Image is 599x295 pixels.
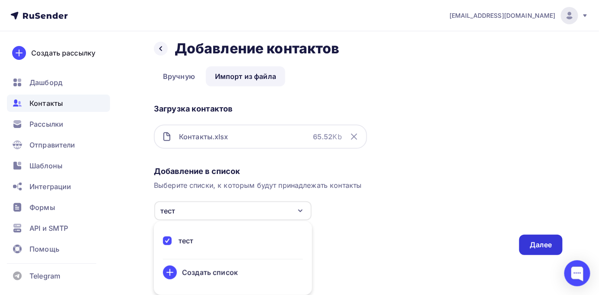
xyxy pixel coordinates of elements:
span: Telegram [29,271,60,281]
span: Рассылки [29,119,63,129]
a: Контакты [7,95,110,112]
a: Вручную [154,66,204,86]
span: Отправители [29,140,75,150]
div: тест [179,236,194,246]
div: Создать рассылку [31,48,95,58]
div: Загрузка контактов [154,104,563,114]
a: [EMAIL_ADDRESS][DOMAIN_NAME] [449,7,589,24]
strong: 65.52 [313,132,333,141]
div: Добавление в список [154,166,563,177]
span: API и SMTP [29,223,68,233]
div: Выберите списки, к которым будут принадлежать контакты [154,180,563,190]
ul: тест [154,221,312,295]
span: Дашборд [29,77,62,88]
div: Создать список [182,267,238,278]
span: Помощь [29,244,59,254]
a: Дашборд [7,74,110,91]
a: Формы [7,199,110,216]
div: Kb [313,131,342,142]
a: Рассылки [7,115,110,133]
div: тест [160,206,175,216]
button: тест [154,201,312,221]
span: Контакты [29,98,63,108]
div: Контакты.xlsx [179,131,228,142]
span: [EMAIL_ADDRESS][DOMAIN_NAME] [449,11,556,20]
div: Далее [530,240,552,250]
a: Отправители [7,136,110,154]
span: Интеграции [29,181,71,192]
a: Импорт из файла [206,66,285,86]
a: Шаблоны [7,157,110,174]
span: Формы [29,202,55,213]
h2: Добавление контактов [175,40,340,57]
span: Шаблоны [29,161,62,171]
